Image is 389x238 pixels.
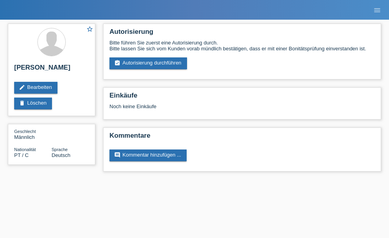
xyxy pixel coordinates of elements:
[52,152,70,158] span: Deutsch
[86,26,93,33] i: star_border
[109,132,375,144] h2: Kommentare
[14,98,52,109] a: deleteLöschen
[14,128,52,140] div: Männlich
[114,60,120,66] i: assignment_turned_in
[52,147,68,152] span: Sprache
[373,6,381,14] i: menu
[109,103,375,115] div: Noch keine Einkäufe
[109,40,375,52] div: Bitte führen Sie zuerst eine Autorisierung durch. Bitte lassen Sie sich vom Kunden vorab mündlich...
[109,92,375,103] h2: Einkäufe
[14,129,36,134] span: Geschlecht
[14,152,29,158] span: Portugal / C / 21.01.2006
[109,149,187,161] a: commentKommentar hinzufügen ...
[14,64,89,76] h2: [PERSON_NAME]
[109,57,187,69] a: assignment_turned_inAutorisierung durchführen
[14,82,57,94] a: editBearbeiten
[114,152,120,158] i: comment
[14,147,36,152] span: Nationalität
[109,28,375,40] h2: Autorisierung
[369,7,385,12] a: menu
[19,84,25,90] i: edit
[19,100,25,106] i: delete
[86,26,93,34] a: star_border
